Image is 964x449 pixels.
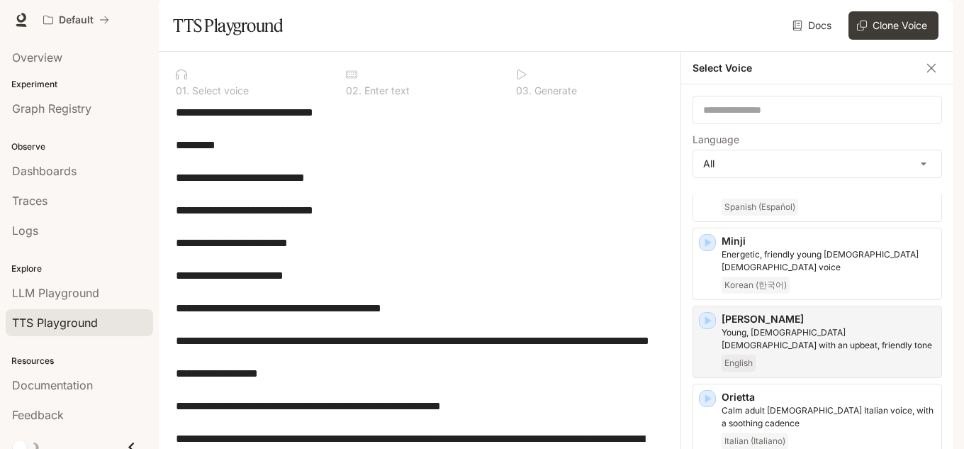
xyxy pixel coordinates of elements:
p: Minji [722,234,936,248]
div: All [693,150,941,177]
p: Language [693,135,739,145]
span: Korean (한국어) [722,277,790,294]
h1: TTS Playground [173,11,283,40]
p: 0 2 . [346,86,361,96]
p: Enter text [361,86,410,96]
p: Generate [532,86,577,96]
p: 0 1 . [176,86,189,96]
p: Default [59,14,94,26]
p: Young, British female with an upbeat, friendly tone [722,326,936,352]
p: Energetic, friendly young Korean female voice [722,248,936,274]
p: Calm adult female Italian voice, with a soothing cadence [722,404,936,430]
p: Select voice [189,86,249,96]
a: Docs [790,11,837,40]
p: [PERSON_NAME] [722,312,936,326]
p: 0 3 . [516,86,532,96]
button: Clone Voice [848,11,938,40]
span: Spanish (Español) [722,199,798,216]
p: Orietta [722,390,936,404]
button: All workspaces [37,6,116,34]
span: English [722,355,756,372]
